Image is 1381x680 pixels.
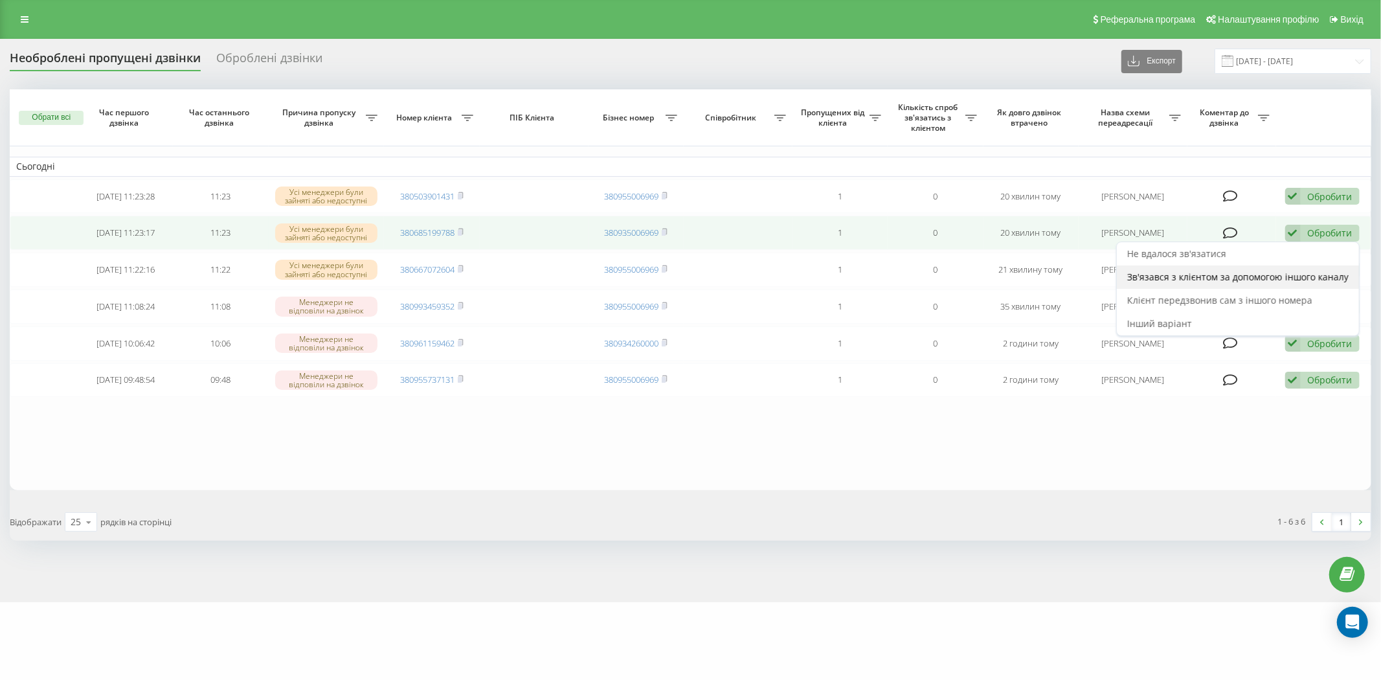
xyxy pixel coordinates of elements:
[1218,14,1319,25] span: Налаштування профілю
[888,326,983,361] td: 0
[1101,14,1196,25] span: Реферальна програма
[792,179,888,214] td: 1
[173,216,268,250] td: 11:23
[983,363,1079,398] td: 2 години тому
[983,216,1079,250] td: 20 хвилин тому
[1127,247,1226,260] span: Не вдалося зв'язатися
[1127,317,1192,330] span: Інший варіант
[89,108,163,128] span: Час першого дзвінка
[1194,108,1258,128] span: Коментар до дзвінка
[275,108,366,128] span: Причина пропуску дзвінка
[390,113,461,123] span: Номер клієнта
[173,363,268,398] td: 09:48
[10,157,1371,176] td: Сьогодні
[1127,271,1349,283] span: Зв'язався з клієнтом за допомогою іншого каналу
[275,297,377,316] div: Менеджери не відповіли на дзвінок
[792,326,888,361] td: 1
[100,516,172,528] span: рядків на сторінці
[1308,227,1353,239] div: Обробити
[1079,326,1187,361] td: [PERSON_NAME]
[1079,216,1187,250] td: [PERSON_NAME]
[604,300,658,312] a: 380955006969
[888,289,983,324] td: 0
[19,111,84,125] button: Обрати всі
[894,102,965,133] span: Кількість спроб зв'язатись з клієнтом
[1079,363,1187,398] td: [PERSON_NAME]
[78,363,173,398] td: [DATE] 09:48:54
[1278,515,1306,528] div: 1 - 6 з 6
[10,516,62,528] span: Відображати
[173,253,268,287] td: 11:22
[491,113,577,123] span: ПІБ Клієнта
[604,337,658,349] a: 380934260000
[888,216,983,250] td: 0
[275,187,377,206] div: Усі менеджери були зайняті або недоступні
[400,264,455,275] a: 380667072604
[792,216,888,250] td: 1
[792,363,888,398] td: 1
[1079,179,1187,214] td: [PERSON_NAME]
[888,363,983,398] td: 0
[173,326,268,361] td: 10:06
[604,374,658,385] a: 380955006969
[78,326,173,361] td: [DATE] 10:06:42
[604,264,658,275] a: 380955006969
[400,300,455,312] a: 380993459352
[983,179,1079,214] td: 20 хвилин тому
[275,334,377,353] div: Менеджери не відповіли на дзвінок
[1332,513,1351,531] a: 1
[184,108,258,128] span: Час останнього дзвінка
[10,51,201,71] div: Необроблені пропущені дзвінки
[400,227,455,238] a: 380685199788
[1308,190,1353,203] div: Обробити
[983,289,1079,324] td: 35 хвилин тому
[1341,14,1364,25] span: Вихід
[604,190,658,202] a: 380955006969
[1127,294,1312,306] span: Клієнт передзвонив сам з іншого номера
[275,370,377,390] div: Менеджери не відповіли на дзвінок
[888,179,983,214] td: 0
[792,253,888,287] td: 1
[173,179,268,214] td: 11:23
[1079,253,1187,287] td: [PERSON_NAME]
[400,374,455,385] a: 380955737131
[400,190,455,202] a: 380503901431
[983,253,1079,287] td: 21 хвилину тому
[216,51,322,71] div: Оброблені дзвінки
[595,113,666,123] span: Бізнес номер
[275,223,377,243] div: Усі менеджери були зайняті або недоступні
[78,179,173,214] td: [DATE] 11:23:28
[690,113,774,123] span: Співробітник
[983,326,1079,361] td: 2 години тому
[1079,289,1187,324] td: [PERSON_NAME]
[78,289,173,324] td: [DATE] 11:08:24
[71,516,81,528] div: 25
[888,253,983,287] td: 0
[400,337,455,349] a: 380961159462
[792,289,888,324] td: 1
[1085,108,1169,128] span: Назва схеми переадресації
[604,227,658,238] a: 380935006969
[994,108,1068,128] span: Як довго дзвінок втрачено
[1337,607,1368,638] div: Open Intercom Messenger
[173,289,268,324] td: 11:08
[275,260,377,279] div: Усі менеджери були зайняті або недоступні
[78,253,173,287] td: [DATE] 11:22:16
[1121,50,1182,73] button: Експорт
[799,108,870,128] span: Пропущених від клієнта
[1308,337,1353,350] div: Обробити
[78,216,173,250] td: [DATE] 11:23:17
[1308,374,1353,386] div: Обробити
